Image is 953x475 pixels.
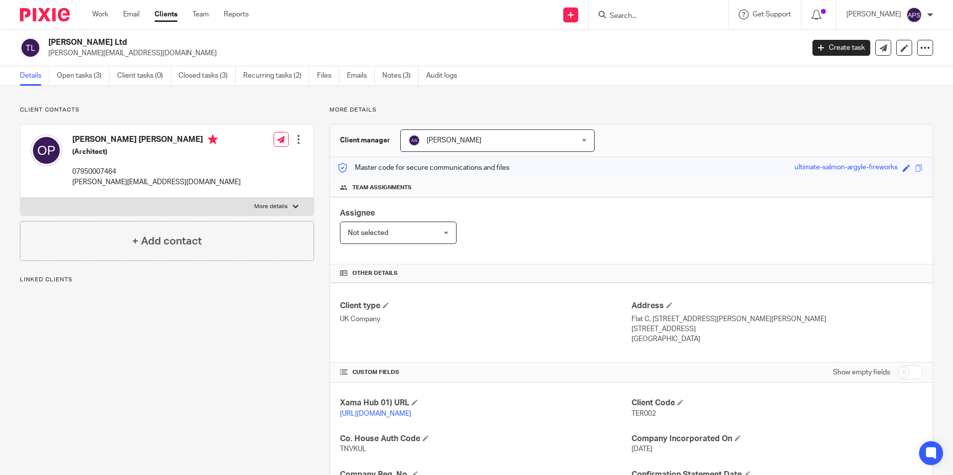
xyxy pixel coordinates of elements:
a: Notes (3) [382,66,419,86]
p: 07950007464 [72,167,241,177]
p: [GEOGRAPHIC_DATA] [632,334,923,344]
a: Team [192,9,209,19]
h4: Co. House Auth Code [340,434,631,444]
img: Pixie [20,8,70,21]
p: Master code for secure communications and files [337,163,509,173]
img: svg%3E [906,7,922,23]
h2: [PERSON_NAME] Ltd [48,37,647,48]
a: [URL][DOMAIN_NAME] [340,410,411,417]
h4: Client Code [632,398,923,408]
a: Emails [347,66,375,86]
a: Email [123,9,140,19]
input: Search [609,12,698,21]
a: Open tasks (3) [57,66,110,86]
p: More details [329,106,933,114]
img: svg%3E [20,37,41,58]
h3: Client manager [340,135,390,145]
span: [DATE] [632,446,652,453]
img: svg%3E [408,134,420,146]
a: Recurring tasks (2) [243,66,310,86]
a: Client tasks (0) [117,66,171,86]
p: Linked clients [20,276,314,284]
h4: Client type [340,301,631,311]
span: [PERSON_NAME] [427,137,481,144]
p: [PERSON_NAME][EMAIL_ADDRESS][DOMAIN_NAME] [48,48,797,58]
a: Work [92,9,108,19]
i: Primary [208,134,218,144]
a: Closed tasks (3) [178,66,236,86]
a: Details [20,66,49,86]
a: Audit logs [426,66,465,86]
p: Client contacts [20,106,314,114]
h4: Address [632,301,923,311]
p: More details [254,203,288,211]
label: Show empty fields [833,367,890,377]
img: svg%3E [30,134,62,166]
span: Team assignments [352,184,412,192]
a: Clients [155,9,177,19]
div: ultimate-salmon-argyle-fireworks [794,162,898,174]
span: Assignee [340,209,375,217]
h4: [PERSON_NAME] [PERSON_NAME] [72,134,241,147]
span: Get Support [753,11,791,18]
p: Flat C, [STREET_ADDRESS][PERSON_NAME][PERSON_NAME] [632,314,923,324]
h4: Xama Hub 01) URL [340,398,631,408]
span: TNVKUL [340,446,366,453]
span: Not selected [348,230,388,237]
h5: (Architect) [72,147,241,157]
p: UK Company [340,314,631,324]
a: Reports [224,9,249,19]
p: [PERSON_NAME][EMAIL_ADDRESS][DOMAIN_NAME] [72,177,241,187]
h4: Company Incorporated On [632,434,923,444]
h4: CUSTOM FIELDS [340,368,631,376]
span: TER002 [632,410,656,417]
h4: + Add contact [132,234,202,249]
p: [PERSON_NAME] [846,9,901,19]
span: Other details [352,269,398,277]
p: [STREET_ADDRESS] [632,324,923,334]
a: Create task [812,40,870,56]
a: Files [317,66,339,86]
